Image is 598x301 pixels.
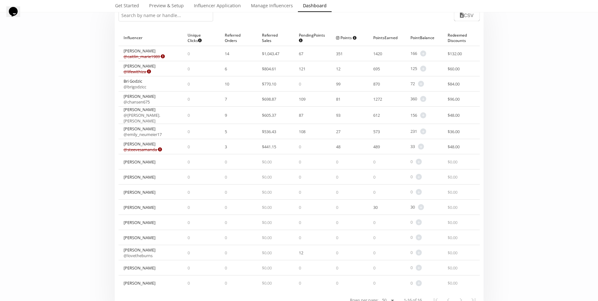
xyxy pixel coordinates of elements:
[373,30,400,46] div: Points Earned
[124,174,155,180] div: [PERSON_NAME]
[448,96,460,102] span: $ 96.00
[225,30,252,46] div: Referred Orders
[225,96,227,102] span: 7
[299,189,301,195] span: 0
[336,35,357,40] span: Points
[225,235,227,240] span: 0
[262,174,272,180] span: $ 0.00
[410,66,417,72] span: 125
[336,235,338,240] span: 0
[410,280,413,286] span: 0
[299,129,305,134] span: 108
[448,144,460,150] span: $ 48.00
[124,30,178,46] div: Influencer
[416,250,422,256] span: +
[373,220,375,225] span: 0
[124,247,155,258] div: [PERSON_NAME]
[299,220,301,225] span: 0
[262,81,276,87] span: $ 770.10
[299,144,301,150] span: 0
[373,174,375,180] span: 0
[124,126,162,137] div: [PERSON_NAME]
[225,189,227,195] span: 0
[336,280,338,286] span: 0
[124,63,155,74] div: [PERSON_NAME]
[416,174,422,180] span: +
[373,159,375,165] span: 0
[225,144,227,150] span: 3
[448,204,457,210] span: $ 0.00
[448,174,457,180] span: $ 0.00
[262,66,276,72] span: $ 804.61
[454,9,479,21] button: CSV
[336,174,338,180] span: 0
[448,265,457,271] span: $ 0.00
[299,112,303,118] span: 87
[299,174,301,180] span: 0
[299,250,303,256] span: 12
[416,265,422,271] span: +
[448,51,462,56] span: $ 132.00
[262,129,276,134] span: $ 536.43
[299,265,301,271] span: 0
[225,112,227,118] span: 9
[373,235,375,240] span: 0
[416,219,422,225] span: +
[225,51,229,56] span: 14
[262,30,289,46] div: Referred Sales
[262,96,276,102] span: $ 698.87
[410,250,413,256] span: 0
[188,51,190,56] span: 0
[124,220,155,225] div: [PERSON_NAME]
[336,81,340,87] span: 99
[225,220,227,225] span: 0
[373,51,382,56] span: 1420
[420,112,426,118] span: +
[410,159,413,165] span: 0
[225,250,227,256] span: 0
[448,81,460,87] span: $ 84.00
[124,112,160,124] a: @[PERSON_NAME].[PERSON_NAME]
[299,235,301,240] span: 0
[262,250,272,256] span: $ 0.00
[124,253,153,258] a: @lovetheburns
[336,51,343,56] span: 351
[225,159,227,165] span: 0
[373,112,380,118] span: 612
[188,81,190,87] span: 0
[448,159,457,165] span: $ 0.00
[188,144,190,150] span: 0
[124,159,155,165] div: [PERSON_NAME]
[416,189,422,195] span: +
[188,235,190,240] span: 0
[336,220,338,225] span: 0
[225,81,229,87] span: 10
[416,234,422,240] span: +
[262,112,276,118] span: $ 605.37
[225,66,227,72] span: 6
[124,107,178,124] div: [PERSON_NAME]
[410,174,413,180] span: 0
[448,129,460,134] span: $ 36.00
[188,159,190,165] span: 0
[299,96,305,102] span: 109
[262,144,276,150] span: $ 441.15
[448,112,460,118] span: $ 48.00
[410,144,415,150] span: 33
[373,204,378,210] span: 30
[336,265,338,271] span: 0
[420,50,426,56] span: +
[124,265,155,271] div: [PERSON_NAME]
[188,204,190,210] span: 0
[448,235,457,240] span: $ 0.00
[336,159,338,165] span: 0
[124,280,155,286] div: [PERSON_NAME]
[420,96,426,102] span: +
[373,265,375,271] span: 0
[188,265,190,271] span: 0
[225,174,227,180] span: 0
[188,174,190,180] span: 0
[124,93,155,105] div: [PERSON_NAME]
[373,129,380,134] span: 573
[188,32,210,43] span: Unique Clicks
